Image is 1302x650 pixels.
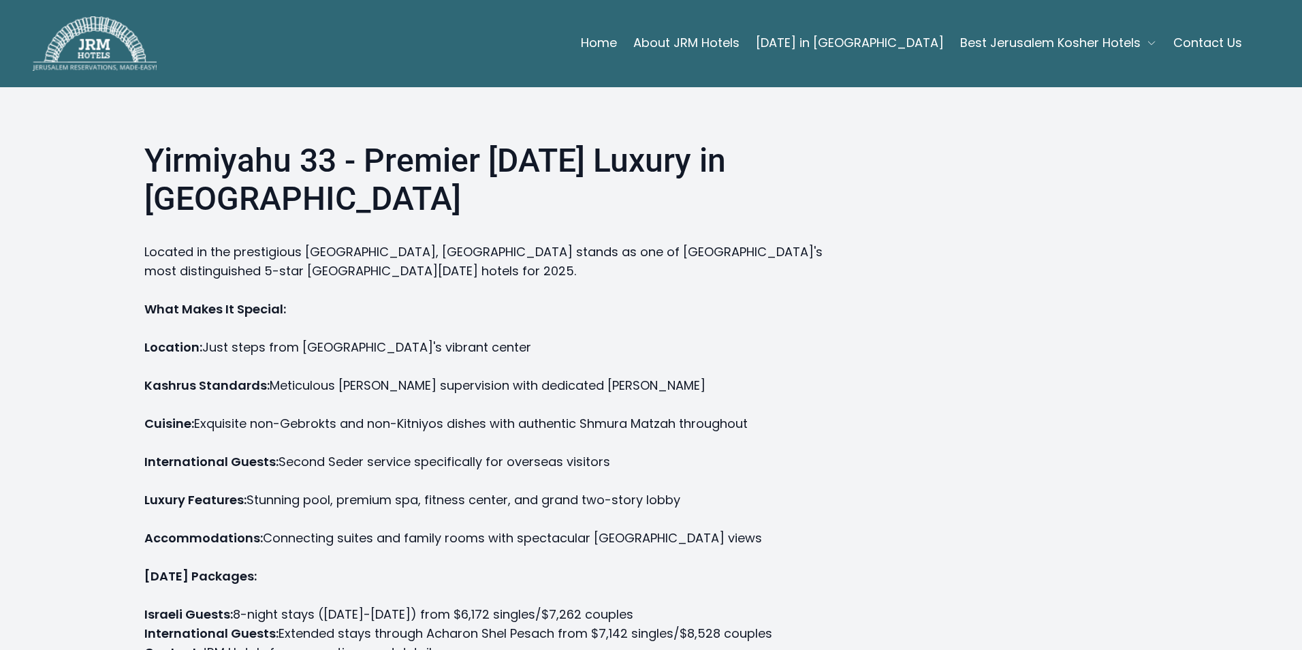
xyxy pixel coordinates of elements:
[144,453,279,470] strong: International Guests:
[144,415,194,432] strong: Cuisine:
[144,243,842,281] p: Located in the prestigious [GEOGRAPHIC_DATA], [GEOGRAPHIC_DATA] stands as one of [GEOGRAPHIC_DATA...
[581,29,617,57] a: Home
[960,33,1141,52] span: Best Jerusalem Kosher Hotels
[144,606,233,623] strong: Israeli Guests:
[144,339,202,356] strong: Location:
[144,529,263,546] strong: Accommodations:
[960,29,1157,57] button: Best Jerusalem Kosher Hotels
[144,300,286,318] strong: What Makes It Special:
[633,29,740,57] a: About JRM Hotels
[144,568,257,585] strong: [DATE] Packages:
[144,625,279,642] strong: International Guests:
[1173,29,1242,57] a: Contact Us
[144,142,842,223] h2: Yirmiyahu 33 - Premier [DATE] Luxury in [GEOGRAPHIC_DATA]
[144,377,270,394] strong: Kashrus Standards:
[144,338,842,586] p: Just steps from [GEOGRAPHIC_DATA]'s vibrant center Meticulous [PERSON_NAME] supervision with dedi...
[756,29,944,57] a: [DATE] in [GEOGRAPHIC_DATA]
[144,491,247,508] strong: Luxury Features:
[33,16,157,71] img: JRM Hotels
